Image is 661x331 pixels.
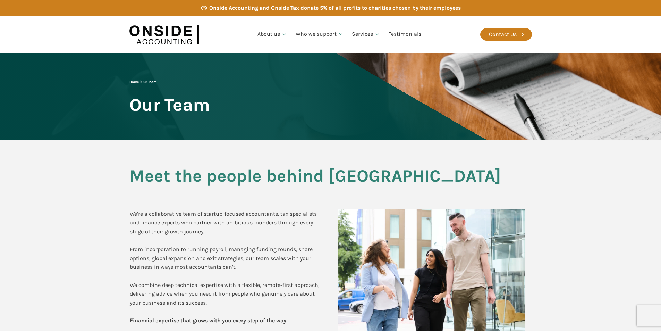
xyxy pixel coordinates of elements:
a: Services [348,23,384,46]
span: | [129,80,156,84]
h2: Meet the people behind [GEOGRAPHIC_DATA] [129,166,532,194]
a: Contact Us [480,28,532,41]
span: Our Team [141,80,156,84]
a: Home [129,80,139,84]
a: Who we support [291,23,348,46]
a: Testimonials [384,23,425,46]
a: About us [253,23,291,46]
div: Contact Us [489,30,517,39]
div: Onside Accounting and Onside Tax donate 5% of all profits to charities chosen by their employees [209,3,461,13]
div: We’re a collaborative team of startup-focused accountants, tax specialists and finance experts wh... [130,209,324,325]
span: Our Team [129,95,210,114]
b: Financial expertise that grows with you every step of the way. [130,317,287,324]
img: Onside Accounting [129,21,199,48]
